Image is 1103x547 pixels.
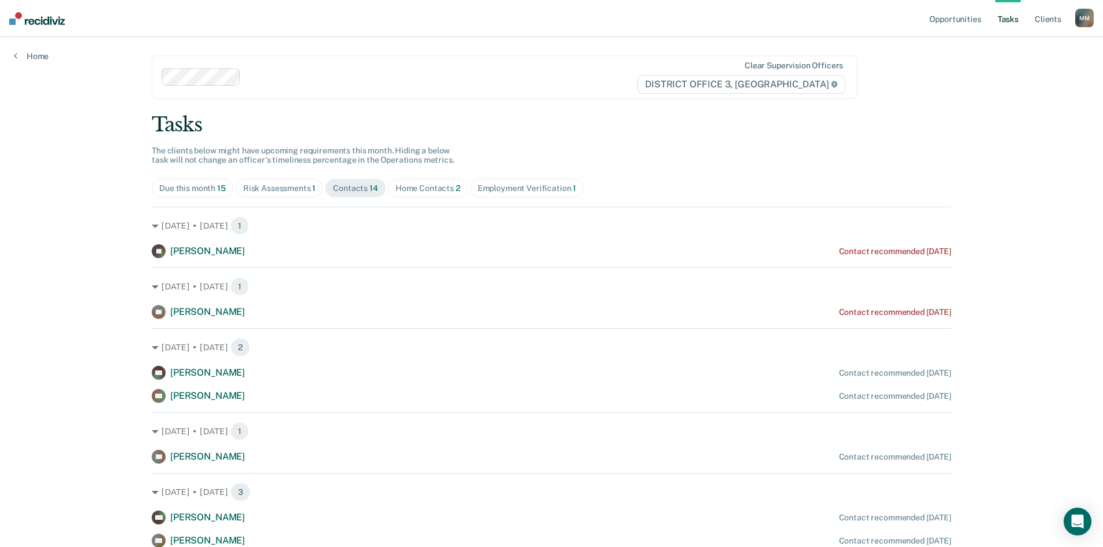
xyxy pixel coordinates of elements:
div: Contact recommended [DATE] [839,391,951,401]
span: 3 [230,483,251,501]
div: Home Contacts [395,183,460,193]
div: [DATE] • [DATE] 1 [152,216,951,235]
div: Employment Verification [478,183,577,193]
span: 2 [230,338,250,357]
div: M M [1075,9,1094,27]
div: [DATE] • [DATE] 2 [152,338,951,357]
div: Contact recommended [DATE] [839,513,951,523]
span: [PERSON_NAME] [170,367,245,378]
span: [PERSON_NAME] [170,390,245,401]
div: Open Intercom Messenger [1064,508,1091,535]
div: Tasks [152,113,951,137]
span: 2 [456,183,460,193]
div: Risk Assessments [243,183,316,193]
div: [DATE] • [DATE] 3 [152,483,951,501]
div: [DATE] • [DATE] 1 [152,422,951,440]
span: DISTRICT OFFICE 3, [GEOGRAPHIC_DATA] [637,75,845,94]
div: Contact recommended [DATE] [839,307,951,317]
span: 1 [230,422,249,440]
div: Contact recommended [DATE] [839,368,951,378]
div: Due this month [159,183,226,193]
span: 14 [369,183,378,193]
span: 1 [230,216,249,235]
div: Clear supervision officers [745,61,843,71]
span: 1 [573,183,576,193]
div: Contact recommended [DATE] [839,247,951,256]
span: [PERSON_NAME] [170,512,245,523]
div: [DATE] • [DATE] 1 [152,277,951,296]
span: [PERSON_NAME] [170,306,245,317]
span: 1 [230,277,249,296]
span: 1 [312,183,316,193]
button: MM [1075,9,1094,27]
span: [PERSON_NAME] [170,451,245,462]
span: The clients below might have upcoming requirements this month. Hiding a below task will not chang... [152,146,455,165]
span: [PERSON_NAME] [170,535,245,546]
div: Contacts [333,183,378,193]
img: Recidiviz [9,12,65,25]
span: [PERSON_NAME] [170,245,245,256]
div: Contact recommended [DATE] [839,452,951,462]
span: 15 [217,183,226,193]
div: Contact recommended [DATE] [839,536,951,546]
a: Home [14,51,49,61]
